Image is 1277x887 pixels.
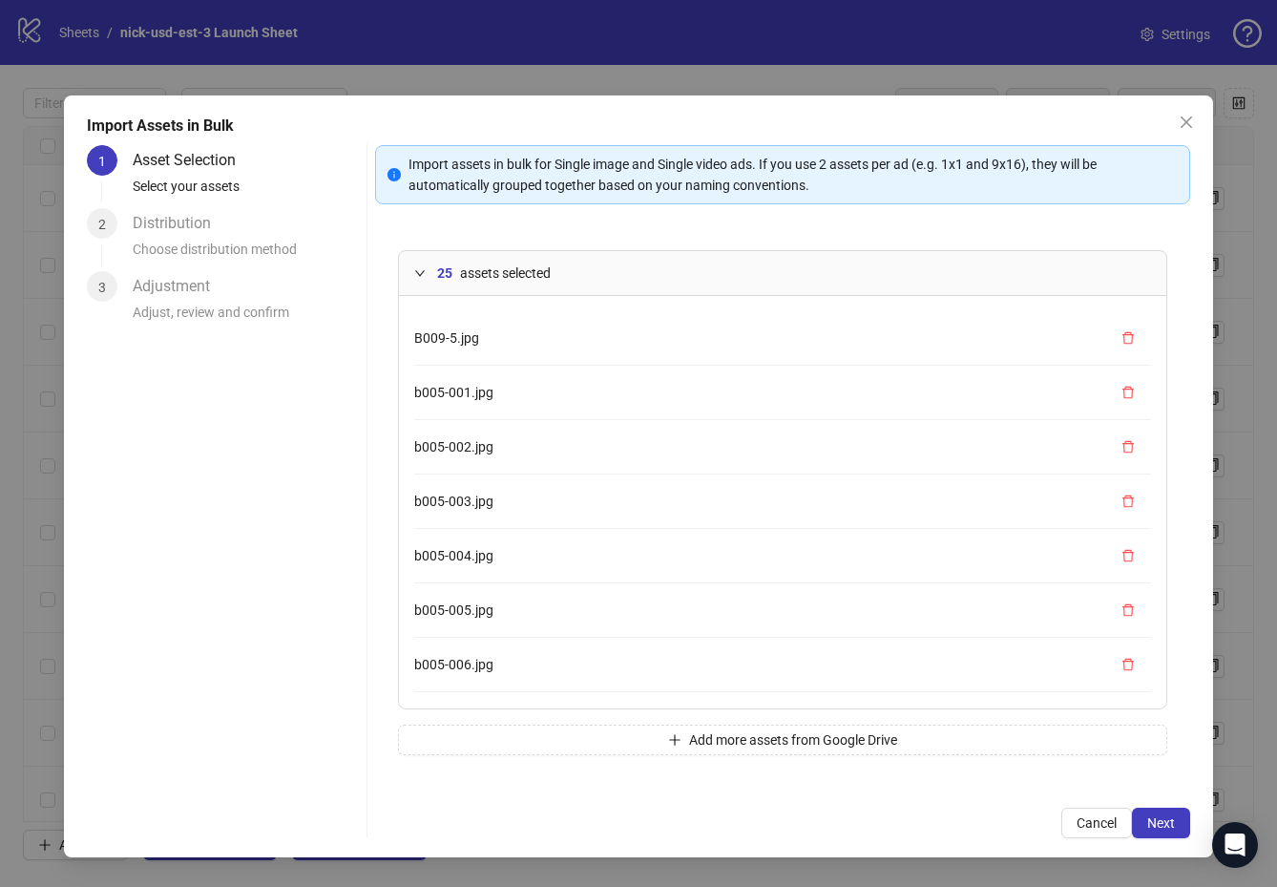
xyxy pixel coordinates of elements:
span: expanded [414,267,426,279]
span: b005-003.jpg [414,494,493,509]
span: b005-001.jpg [414,385,493,400]
span: close [1179,115,1194,130]
button: Close [1171,107,1202,137]
button: Next [1132,808,1190,838]
span: 1 [98,154,106,169]
span: b005-005.jpg [414,602,493,618]
span: Add more assets from Google Drive [689,732,897,748]
span: Cancel [1077,815,1117,831]
span: assets selected [460,263,551,284]
div: Distribution [133,208,226,239]
button: Cancel [1061,808,1132,838]
div: Select your assets [133,176,359,208]
span: delete [1121,495,1135,508]
span: 25 [437,263,452,284]
span: b005-004.jpg [414,548,493,563]
div: Adjustment [133,271,225,302]
span: delete [1121,331,1135,345]
div: Import assets in bulk for Single image and Single video ads. If you use 2 assets per ad (e.g. 1x1... [408,154,1178,196]
span: delete [1121,603,1135,617]
span: delete [1121,440,1135,454]
span: info-circle [387,168,401,181]
span: Next [1147,815,1175,831]
span: delete [1121,658,1135,671]
span: B009-5.jpg [414,330,479,346]
span: 3 [98,280,106,295]
div: 25assets selected [399,251,1166,295]
div: Choose distribution method [133,239,359,271]
div: Adjust, review and confirm [133,302,359,334]
span: 2 [98,217,106,232]
div: Open Intercom Messenger [1212,822,1258,868]
span: plus [668,733,681,747]
span: delete [1121,386,1135,399]
button: Add more assets from Google Drive [398,725,1167,755]
span: b005-002.jpg [414,439,493,454]
span: b005-006.jpg [414,657,493,672]
div: Import Assets in Bulk [87,115,1190,137]
div: Asset Selection [133,145,251,176]
span: delete [1121,549,1135,562]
